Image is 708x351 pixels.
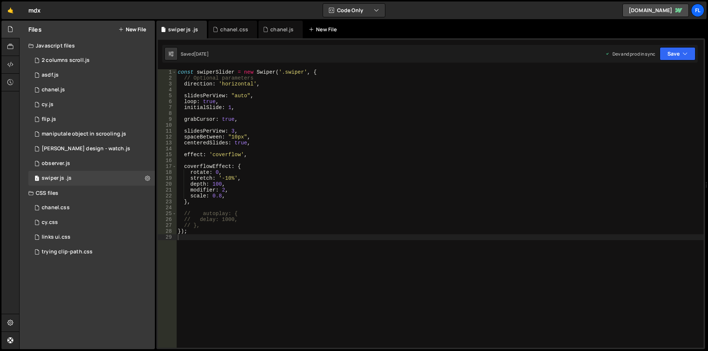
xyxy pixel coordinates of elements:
div: 6 [158,99,177,105]
div: 12 [158,134,177,140]
div: 2 columns scroll.js [42,57,90,64]
div: 8 [158,110,177,116]
div: 25 [158,211,177,217]
h2: Files [28,25,42,34]
div: [PERSON_NAME] design - watch.js [42,145,130,152]
div: 19 [158,175,177,181]
div: chanel.css [220,26,248,33]
div: 14087/44196.css [28,215,155,230]
div: 14087/36120.js [28,127,155,141]
div: 14087/36990.js [28,156,155,171]
div: 5 [158,93,177,99]
div: 14087/44148.js [28,97,155,112]
div: flip.js [42,116,56,123]
div: 14087/45251.css [28,200,155,215]
div: mdx [28,6,41,15]
div: links ui.css [42,234,70,241]
div: chanel.js [270,26,294,33]
div: 14087/36400.css [28,245,155,259]
div: 7 [158,105,177,110]
div: 14 [158,146,177,152]
div: asdf.js [42,72,59,78]
div: swiper js .js [42,175,72,182]
div: 17 [158,164,177,169]
div: Dev and prod in sync [605,51,655,57]
div: 16 [158,158,177,164]
div: 23 [158,199,177,205]
button: Save [660,47,695,60]
div: 28 [158,228,177,234]
a: fl [691,4,704,17]
div: 4 [158,87,177,93]
div: 9 [158,116,177,122]
div: 14087/37273.js [28,112,155,127]
div: Javascript files [20,38,155,53]
div: 18 [158,169,177,175]
div: 14087/45247.js [28,83,155,97]
div: 24 [158,205,177,211]
div: 14087/43937.js [28,68,155,83]
div: 3 [158,81,177,87]
div: Saved [181,51,209,57]
a: [DOMAIN_NAME] [622,4,689,17]
div: [DATE] [194,51,209,57]
div: chanel.js [42,87,65,93]
div: cy.js [42,101,53,108]
div: 20 [158,181,177,187]
div: 14087/36530.js [28,53,155,68]
div: 22 [158,193,177,199]
a: 🤙 [1,1,20,19]
div: observer.js [42,160,70,167]
div: CSS files [20,186,155,200]
div: 29 [158,234,177,240]
div: 1 [158,69,177,75]
div: trying clip-path.css [42,249,93,255]
div: 14087/37841.css [28,230,155,245]
div: 14087/45370.js [28,171,155,186]
div: 27 [158,222,177,228]
div: chanel.css [42,204,70,211]
div: 2 [158,75,177,81]
div: swiper js .js [168,26,198,33]
div: 13 [158,140,177,146]
button: New File [118,27,146,32]
div: 21 [158,187,177,193]
div: 26 [158,217,177,222]
div: 15 [158,152,177,158]
div: 10 [158,122,177,128]
div: 14087/35941.js [28,141,155,156]
div: maniputale object in scrooling.js [42,131,126,137]
div: 11 [158,128,177,134]
div: New File [309,26,340,33]
button: Code Only [323,4,385,17]
span: 1 [35,176,39,182]
div: cy.css [42,219,58,226]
